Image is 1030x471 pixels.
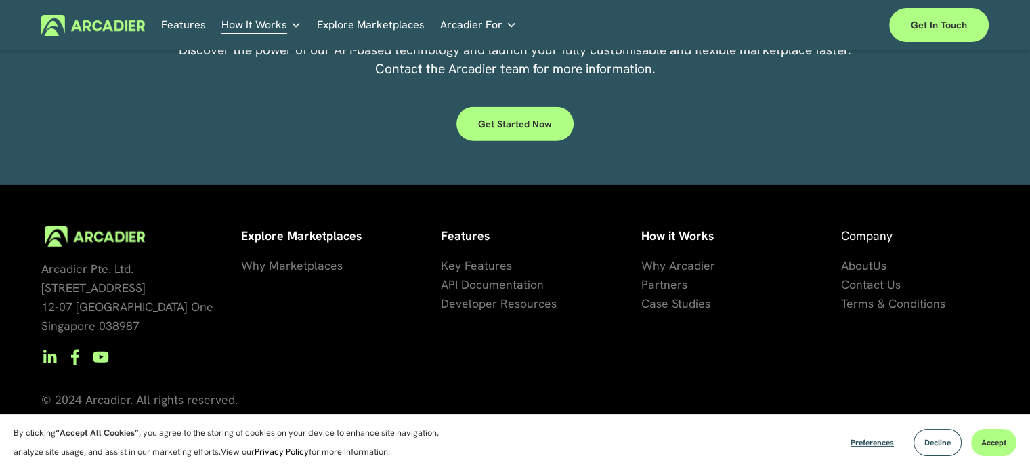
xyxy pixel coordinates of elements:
[873,258,886,273] span: Us
[41,392,238,407] span: © 2024 Arcadier. All rights reserved.
[914,429,962,456] button: Decline
[441,256,512,275] a: Key Features
[924,437,951,448] span: Decline
[221,15,301,36] a: folder dropdown
[441,275,544,294] a: API Documentation
[841,256,873,275] a: About
[841,275,901,294] a: Contact Us
[241,228,362,243] strong: Explore Marketplaces
[67,349,83,365] a: Facebook
[317,15,425,36] a: Explore Marketplaces
[41,15,145,36] img: Arcadier
[648,275,687,294] a: artners
[241,258,343,273] span: Why Marketplaces
[221,16,287,35] span: How It Works
[851,437,894,448] span: Preferences
[160,41,871,79] p: Discover the power of our API-based technology and launch your fully customisable and flexible ma...
[41,349,58,365] a: LinkedIn
[456,107,574,141] a: Get Started Now
[441,277,544,292] span: API Documentation
[641,277,648,292] span: P
[840,429,904,456] button: Preferences
[41,261,213,333] span: Arcadier Pte. Ltd. [STREET_ADDRESS] 12-07 [GEOGRAPHIC_DATA] One Singapore 038987
[255,446,309,457] a: Privacy Policy
[441,294,557,313] a: Developer Resources
[656,295,710,311] span: se Studies
[241,256,343,275] a: Why Marketplaces
[641,295,656,311] span: Ca
[841,277,901,292] span: Contact Us
[841,258,873,273] span: About
[889,8,989,42] a: Get in touch
[841,228,893,243] span: Company
[841,295,945,311] span: Terms & Conditions
[641,275,648,294] a: P
[648,277,687,292] span: artners
[441,258,512,273] span: Key Features
[441,295,557,311] span: Developer Resources
[441,228,490,243] strong: Features
[641,294,656,313] a: Ca
[93,349,109,365] a: YouTube
[440,16,502,35] span: Arcadier For
[440,15,517,36] a: folder dropdown
[14,424,454,462] p: By clicking , you agree to the storing of cookies on your device to enhance site navigation, anal...
[641,258,715,273] span: Why Arcadier
[161,15,206,36] a: Features
[656,294,710,313] a: se Studies
[962,406,1030,471] iframe: Chat Widget
[641,256,715,275] a: Why Arcadier
[56,427,139,438] strong: “Accept All Cookies”
[641,228,714,243] strong: How it Works
[841,294,945,313] a: Terms & Conditions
